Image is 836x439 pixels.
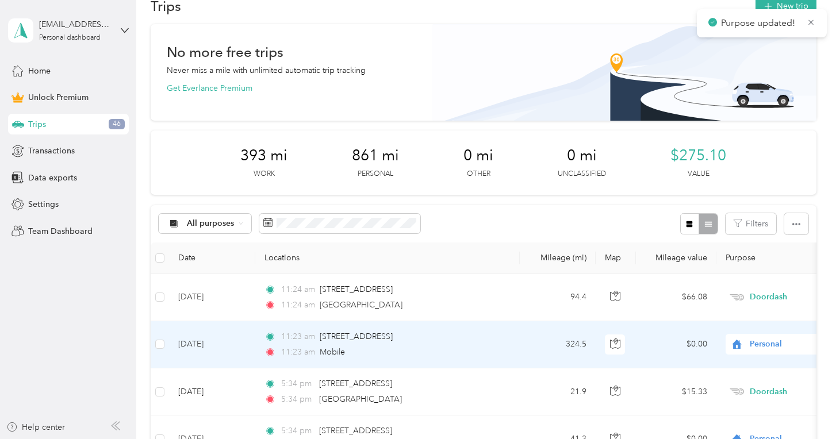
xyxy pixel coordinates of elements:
[558,169,606,179] p: Unclassified
[169,368,255,415] td: [DATE]
[28,118,46,130] span: Trips
[320,284,393,294] span: [STREET_ADDRESS]
[670,147,726,165] span: $275.10
[520,274,596,321] td: 94.4
[319,426,392,436] span: [STREET_ADDRESS]
[28,198,59,210] span: Settings
[281,393,314,406] span: 5:34 pm
[319,379,392,388] span: [STREET_ADDRESS]
[319,394,402,404] span: [GEOGRAPHIC_DATA]
[636,274,716,321] td: $66.08
[39,34,101,41] div: Personal dashboard
[721,16,798,30] p: Purpose updated!
[730,388,744,395] img: Legacy Icon [Doordash]
[28,225,93,237] span: Team Dashboard
[28,65,51,77] span: Home
[596,242,636,274] th: Map
[726,213,776,234] button: Filters
[167,46,283,58] h1: No more free trips
[281,330,315,343] span: 11:23 am
[169,242,255,274] th: Date
[636,368,716,415] td: $15.33
[520,242,596,274] th: Mileage (mi)
[432,24,816,121] img: Banner
[467,169,490,179] p: Other
[772,375,836,439] iframe: Everlance-gr Chat Button Frame
[187,219,235,228] span: All purposes
[109,119,125,129] span: 46
[730,294,744,301] img: Legacy Icon [Doordash]
[39,18,111,30] div: [EMAIL_ADDRESS][DOMAIN_NAME]
[281,346,315,359] span: 11:23 am
[688,169,710,179] p: Value
[636,321,716,368] td: $0.00
[169,321,255,368] td: [DATE]
[28,172,77,184] span: Data exports
[520,321,596,368] td: 324.5
[463,147,493,165] span: 0 mi
[320,347,345,357] span: Mobile
[352,147,399,165] span: 861 mi
[636,242,716,274] th: Mileage value
[254,169,275,179] p: Work
[320,300,402,310] span: [GEOGRAPHIC_DATA]
[567,147,597,165] span: 0 mi
[358,169,393,179] p: Personal
[520,368,596,415] td: 21.9
[281,378,314,390] span: 5:34 pm
[281,283,315,296] span: 11:24 am
[6,421,65,433] button: Help center
[281,425,314,437] span: 5:34 pm
[28,91,89,103] span: Unlock Premium
[167,64,366,76] p: Never miss a mile with unlimited automatic trip tracking
[167,82,252,94] button: Get Everlance Premium
[240,147,287,165] span: 393 mi
[169,274,255,321] td: [DATE]
[28,145,75,157] span: Transactions
[320,332,393,341] span: [STREET_ADDRESS]
[255,242,520,274] th: Locations
[281,299,315,311] span: 11:24 am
